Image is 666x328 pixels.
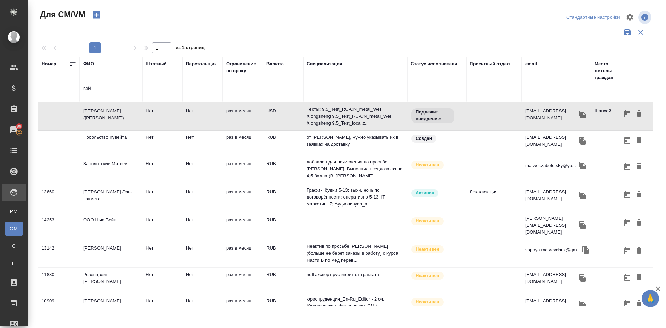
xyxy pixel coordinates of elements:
p: Создан [416,135,432,142]
button: Удалить [633,134,645,147]
a: PM [5,204,23,218]
button: Удалить [633,297,645,310]
button: Скопировать [577,299,588,310]
button: Удалить [633,188,645,201]
div: Рядовой исполнитель: назначай с учетом рейтинга [411,188,463,198]
td: Нет [182,104,223,128]
p: Неактивен [416,218,439,225]
td: Нет [142,185,182,209]
button: Скопировать [577,109,588,120]
td: 13142 [38,241,80,266]
button: Удалить [633,108,645,120]
td: Нет [142,157,182,181]
button: Удалить [633,160,645,173]
div: Штатный [146,60,167,67]
button: Открыть календарь загрузки [621,188,633,201]
td: RUB [263,157,303,181]
td: Шанхай [591,104,654,128]
p: Неактивен [416,246,439,253]
p: [EMAIL_ADDRESS][DOMAIN_NAME] [525,108,577,121]
span: П [9,260,19,267]
td: 11880 [38,268,80,292]
div: Статус исполнителя [411,60,457,67]
button: Удалить [633,217,645,229]
p: Активен [416,190,434,196]
td: Нет [182,294,223,318]
td: Нет [182,241,223,266]
span: Для СМ/VM [38,9,85,20]
div: Проектный отдел [470,60,510,67]
p: [PERSON_NAME][EMAIL_ADDRESS][DOMAIN_NAME] [525,215,577,236]
td: раз в месяц [223,185,263,209]
button: Открыть календарь загрузки [621,160,633,173]
td: RUB [263,131,303,155]
td: Нет [142,268,182,292]
td: Нет [182,268,223,292]
div: Номер [42,60,57,67]
button: Скопировать [577,273,588,283]
span: С [9,243,19,250]
td: раз в месяц [223,157,263,181]
td: Локализация [466,185,522,209]
p: Неактивен [416,298,439,305]
a: 89 [2,121,26,138]
button: Скопировать [577,136,588,146]
p: Неактивен [416,272,439,279]
td: 13660 [38,185,80,209]
button: Скопировать [577,190,588,201]
button: Открыть календарь загрузки [621,134,633,147]
button: Скопировать [577,220,588,230]
button: Сбросить фильтры [634,26,647,39]
p: График: будни 5-13; выхи, ночь по договорённости; оперативно 5-13. IT маркетинг 7; Аудиовизуал_а... [307,187,404,208]
span: PM [9,208,19,215]
td: Нет [182,213,223,237]
div: Валюта [266,60,284,67]
p: Тесты: 9.5_Test_RU-CN_metal_Wei Xiongsheng 9.5_Test_RU-CN_metal_Wei Xiongsheng 9.5_Test_localiz... [307,106,404,127]
td: раз в месяц [223,131,263,155]
td: [PERSON_NAME] ([PERSON_NAME]) [80,104,142,128]
p: [EMAIL_ADDRESS][DOMAIN_NAME] [525,297,577,311]
button: Открыть календарь загрузки [621,217,633,229]
td: Нет [142,213,182,237]
td: 10909 [38,294,80,318]
div: Место жительства(Город), гражданство [595,60,650,81]
span: из 1 страниц [176,43,205,53]
p: [EMAIL_ADDRESS][DOMAIN_NAME] [525,188,577,202]
td: Нет [142,294,182,318]
button: Открыть календарь загрузки [621,245,633,258]
button: Скопировать [577,160,588,171]
div: Наши пути разошлись: исполнитель с нами не работает [411,271,463,280]
p: sophya.matveychuk@gm... [525,246,581,253]
td: RUB [263,185,303,209]
td: Нет [142,131,182,155]
td: ООО Нью Вейв [80,213,142,237]
span: 89 [12,123,26,130]
button: Сохранить фильтры [621,26,634,39]
p: null эксперт рус-иврит от трактата [307,271,404,278]
td: раз в месяц [223,104,263,128]
p: [EMAIL_ADDRESS][DOMAIN_NAME] [525,134,577,148]
td: RUB [263,268,303,292]
td: [PERSON_NAME] [PERSON_NAME] [80,294,142,318]
td: [PERSON_NAME] Эль-Грумете [80,185,142,209]
td: Нет [182,185,223,209]
div: Наши пути разошлись: исполнитель с нами не работает [411,297,463,307]
p: юриспруденция_En-Ru_Editor - 2 оч. Юридическая, финансовая, СМИ, образование, художественная [307,296,404,317]
div: Наши пути разошлись: исполнитель с нами не работает [411,217,463,226]
p: matwei.zabolotsky@ya... [525,162,576,169]
button: Удалить [633,271,645,284]
td: Нет [182,157,223,181]
button: Удалить [633,245,645,258]
span: 🙏 [644,291,656,306]
span: Посмотреть информацию [638,11,653,24]
td: USD [263,104,303,128]
button: Скопировать [581,245,591,255]
td: RUB [263,241,303,266]
a: П [5,256,23,270]
p: Неактив по просьбе [PERSON_NAME] (больше не берет заказы в работу) с курса Насти Б по мед перев... [307,243,404,264]
td: 14253 [38,213,80,237]
td: [PERSON_NAME] [80,241,142,266]
td: Розенцвейг [PERSON_NAME] [80,268,142,292]
span: Настроить таблицу [622,9,638,26]
td: Посольство Кувейта [80,131,142,155]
